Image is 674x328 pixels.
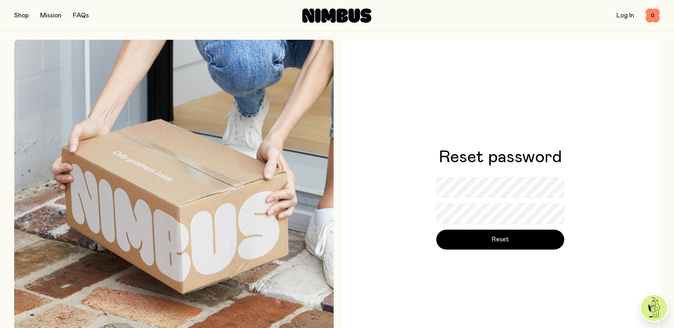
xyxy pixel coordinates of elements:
img: agent [641,295,667,321]
span: Reset [492,235,509,245]
button: 0 [646,9,660,23]
a: Log In [616,12,634,19]
a: Mission [40,12,61,19]
a: FAQs [73,12,89,19]
h1: Reset password [439,149,562,166]
button: Reset [436,230,564,250]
